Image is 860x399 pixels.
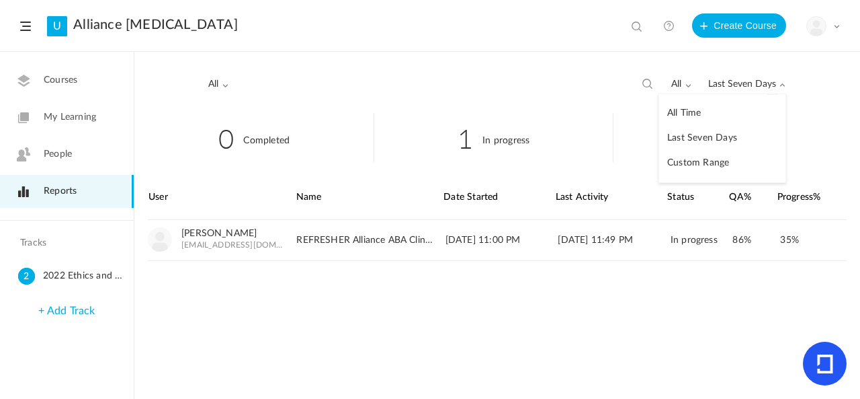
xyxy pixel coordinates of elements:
div: [DATE] 11:49 PM [558,220,669,260]
cite: In progress [482,136,529,145]
div: Last Activity [556,176,666,219]
img: user-image.png [148,227,172,252]
span: Reports [44,184,77,198]
span: 1 [458,118,473,157]
div: 35% [780,228,835,252]
div: 86% [732,220,779,260]
div: Status [667,176,728,219]
h4: Tracks [20,238,110,249]
span: My Learning [44,110,96,124]
span: Last Seven Days [708,79,786,90]
div: User [148,176,295,219]
span: People [44,147,72,161]
span: [EMAIL_ADDRESS][DOMAIN_NAME] [181,240,284,250]
img: user-image.png [807,17,826,36]
a: Last Seven Days [659,126,785,151]
div: Name [296,176,443,219]
cite: Completed [243,136,290,145]
cite: 2 [18,268,35,286]
div: [DATE] 11:00 PM [445,220,556,260]
span: Courses [44,73,77,87]
a: All Time [659,101,785,126]
span: all [671,79,691,90]
a: + Add Track [38,305,95,316]
a: Alliance [MEDICAL_DATA] [73,17,238,33]
a: [PERSON_NAME] [181,228,257,240]
span: REFRESHER Alliance ABA Clinical [296,235,433,246]
div: Progress% [777,176,847,219]
div: In progress [671,220,732,260]
span: All [208,79,228,90]
span: 0 [218,118,234,157]
a: Custom Range [659,151,785,176]
div: QA% [729,176,776,219]
a: U [47,16,67,36]
button: Create Course [692,13,786,38]
span: 2022 Ethics and Mandatory Reporting [43,268,128,285]
div: Date Started [443,176,554,219]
